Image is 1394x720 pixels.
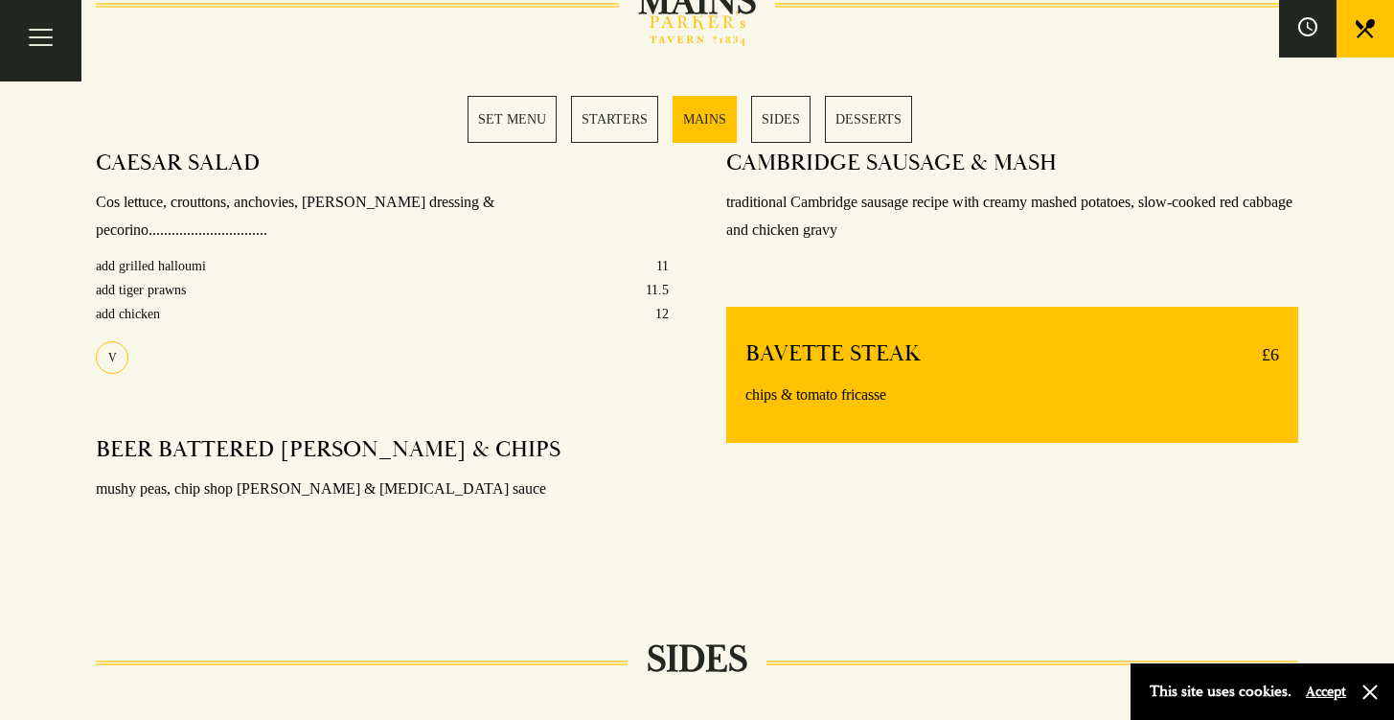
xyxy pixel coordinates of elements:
[96,435,560,464] h4: BEER BATTERED [PERSON_NAME] & CHIPS
[96,302,160,326] p: add chicken
[673,96,737,143] a: 3 / 5
[96,278,186,302] p: add tiger prawns
[726,189,1298,244] p: traditional Cambridge sausage recipe with creamy mashed potatoes, slow-cooked red cabbage and chi...
[96,189,668,244] p: Cos lettuce, crouttons, anchovies, [PERSON_NAME] dressing & pecorino...............................
[571,96,658,143] a: 2 / 5
[751,96,811,143] a: 4 / 5
[96,341,128,374] div: V
[745,339,921,370] h4: BAVETTE STEAK
[1243,339,1279,370] p: £6
[825,96,912,143] a: 5 / 5
[1150,678,1291,706] p: This site uses cookies.
[656,254,669,278] p: 11
[1306,683,1346,701] button: Accept
[96,254,206,278] p: add grilled halloumi
[1360,683,1380,702] button: Close and accept
[96,476,668,503] p: mushy peas, chip shop [PERSON_NAME] & [MEDICAL_DATA] sauce
[646,278,669,302] p: 11.5
[655,302,669,326] p: 12
[628,637,766,683] h2: SIDES
[745,382,1279,409] p: chips & tomato fricasse
[468,96,557,143] a: 1 / 5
